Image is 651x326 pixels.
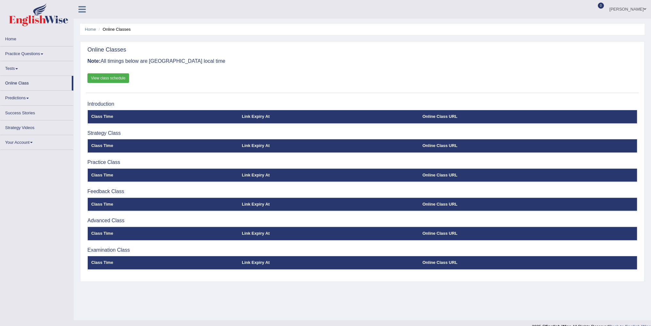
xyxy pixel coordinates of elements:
[0,120,73,133] a: Strategy Videos
[238,198,419,211] th: Link Expiry At
[238,256,419,270] th: Link Expiry At
[97,26,131,32] li: Online Classes
[87,247,637,253] h3: Examination Class
[85,27,96,32] a: Home
[87,159,637,165] h3: Practice Class
[238,139,419,153] th: Link Expiry At
[598,3,604,9] span: 0
[0,46,73,59] a: Practice Questions
[0,76,72,88] a: Online Class
[0,91,73,103] a: Predictions
[0,61,73,74] a: Tests
[88,110,239,124] th: Class Time
[87,101,637,107] h3: Introduction
[419,198,637,211] th: Online Class URL
[0,106,73,118] a: Success Stories
[87,130,637,136] h3: Strategy Class
[0,135,73,148] a: Your Account
[419,256,637,270] th: Online Class URL
[238,227,419,240] th: Link Expiry At
[87,73,129,83] a: View class schedule
[238,110,419,124] th: Link Expiry At
[88,168,239,182] th: Class Time
[419,139,637,153] th: Online Class URL
[88,256,239,270] th: Class Time
[87,58,101,64] b: Note:
[419,168,637,182] th: Online Class URL
[87,58,637,64] h3: All timings below are [GEOGRAPHIC_DATA] local time
[238,168,419,182] th: Link Expiry At
[87,47,126,53] h2: Online Classes
[419,110,637,124] th: Online Class URL
[419,227,637,240] th: Online Class URL
[87,189,637,194] h3: Feedback Class
[88,139,239,153] th: Class Time
[88,198,239,211] th: Class Time
[0,32,73,44] a: Home
[88,227,239,240] th: Class Time
[87,218,637,224] h3: Advanced Class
